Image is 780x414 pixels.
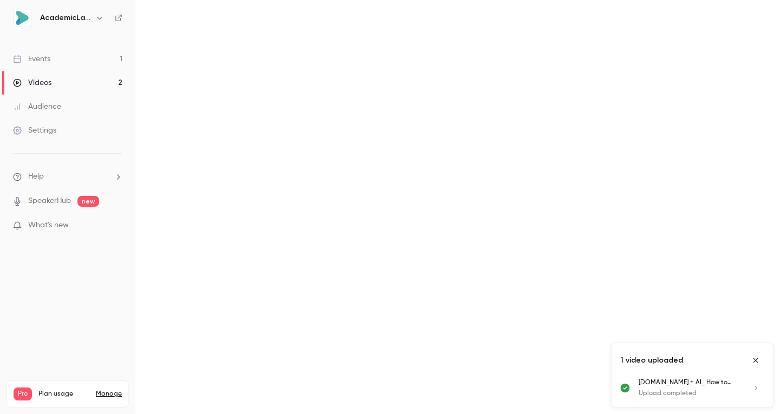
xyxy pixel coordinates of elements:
[13,101,61,112] div: Audience
[612,378,773,407] ul: Uploads list
[28,195,71,207] a: SpeakerHub
[639,378,764,398] a: [DOMAIN_NAME] + AI_ How to Spot Underinvestigated High-Burden Diseases (Case Study)Upload completed
[28,171,44,182] span: Help
[639,389,738,398] p: Upload completed
[747,352,764,369] button: Close uploads list
[77,196,99,207] span: new
[13,54,50,64] div: Events
[13,77,51,88] div: Videos
[109,221,122,231] iframe: Noticeable Trigger
[38,390,89,398] span: Plan usage
[96,390,122,398] a: Manage
[14,9,31,27] img: AcademicLabs
[14,387,32,400] span: Pro
[28,220,69,231] span: What's new
[620,355,683,366] p: 1 video uploaded
[13,171,122,182] li: help-dropdown-opener
[639,378,738,387] p: [DOMAIN_NAME] + AI_ How to Spot Underinvestigated High-Burden Diseases (Case Study)
[13,125,56,136] div: Settings
[40,12,91,23] h6: AcademicLabs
